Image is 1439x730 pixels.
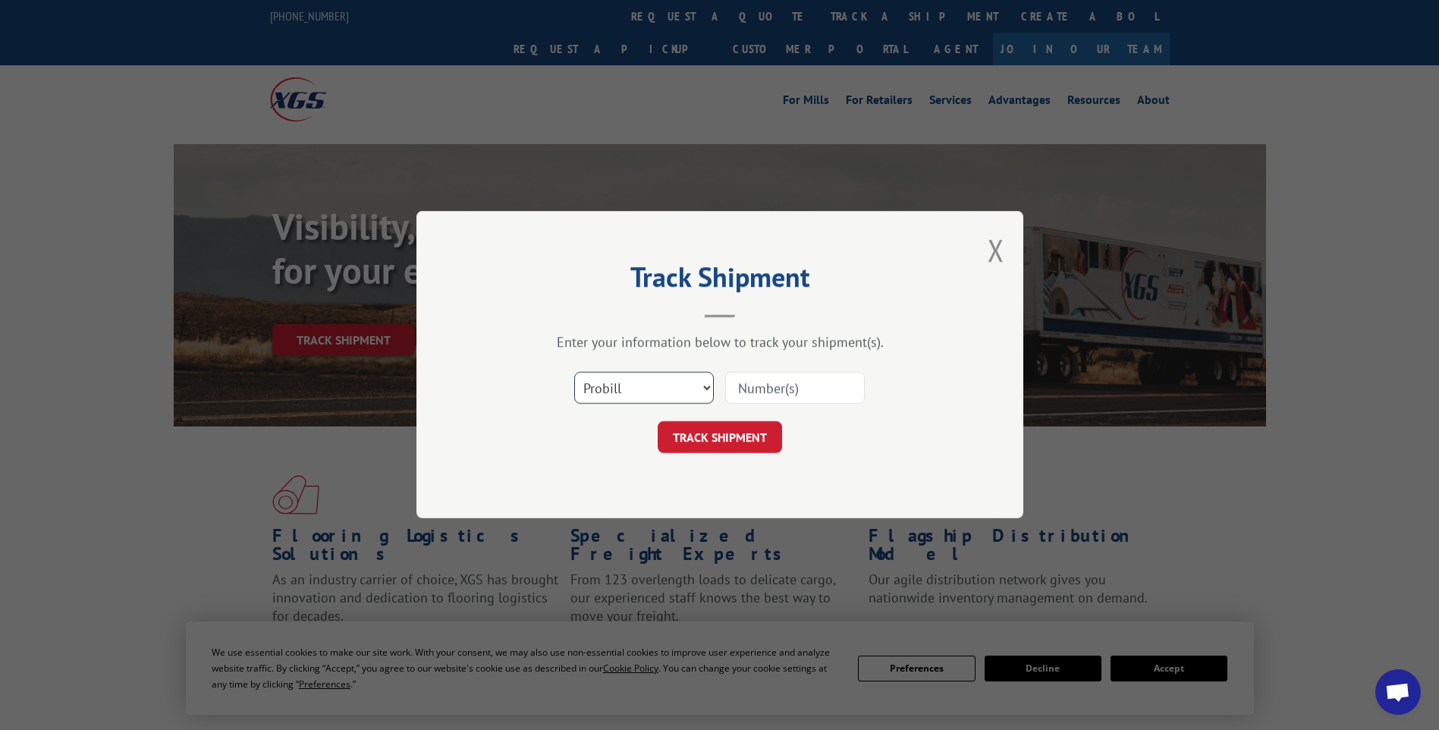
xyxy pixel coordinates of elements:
button: TRACK SHIPMENT [658,422,782,454]
button: Close modal [988,230,1004,270]
input: Number(s) [725,373,865,404]
h2: Track Shipment [492,266,947,295]
div: Enter your information below to track your shipment(s). [492,334,947,351]
div: Open chat [1375,669,1421,715]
